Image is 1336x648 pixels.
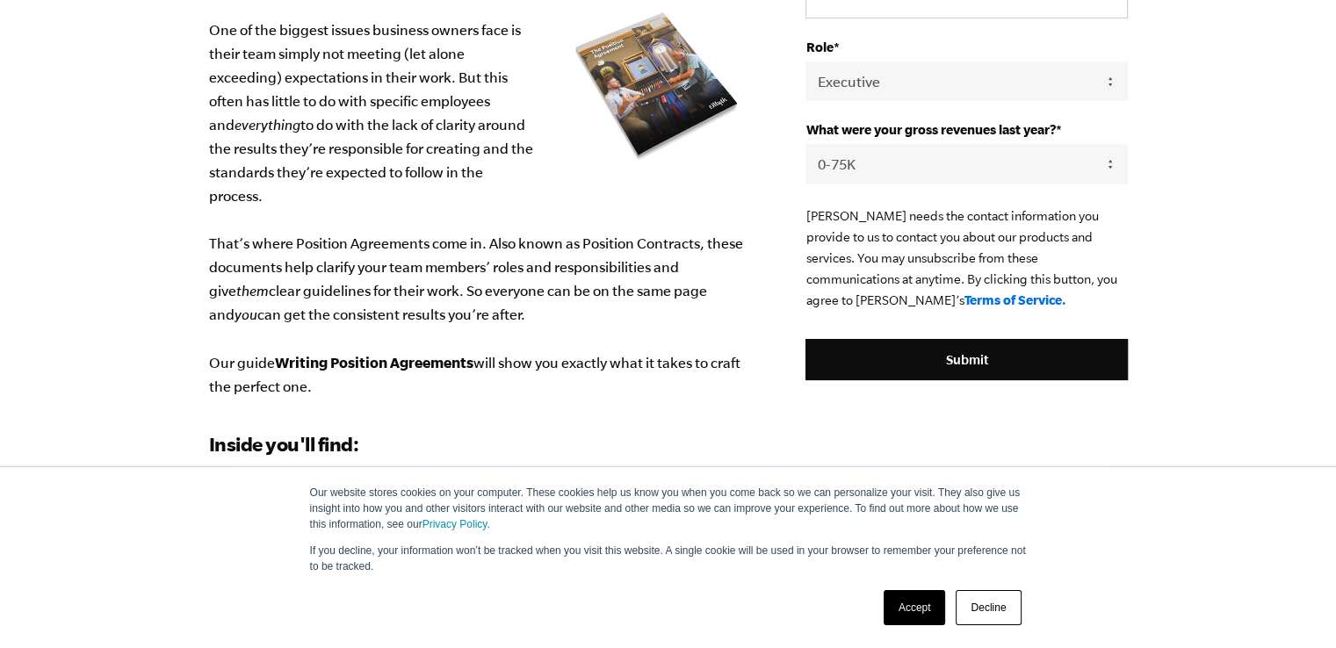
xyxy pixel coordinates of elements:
[560,3,753,172] img: e-myth position contract position agreement guide
[884,590,946,625] a: Accept
[236,283,269,299] i: them
[310,485,1027,532] p: Our website stores cookies on your computer. These cookies help us know you when you come back so...
[805,205,1127,311] p: [PERSON_NAME] needs the contact information you provide to us to contact you about our products a...
[956,590,1021,625] a: Decline
[235,117,300,133] i: everything
[805,339,1127,381] input: Submit
[209,430,754,458] h3: Inside you'll find:
[964,292,1065,307] a: Terms of Service.
[209,18,754,399] p: One of the biggest issues business owners face is their team simply not meeting (let alone exceed...
[310,543,1027,574] p: If you decline, your information won’t be tracked when you visit this website. A single cookie wi...
[235,306,257,322] i: you
[805,40,833,54] span: Role
[275,354,473,371] b: Writing Position Agreements
[805,122,1055,137] span: What were your gross revenues last year?
[422,518,487,530] a: Privacy Policy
